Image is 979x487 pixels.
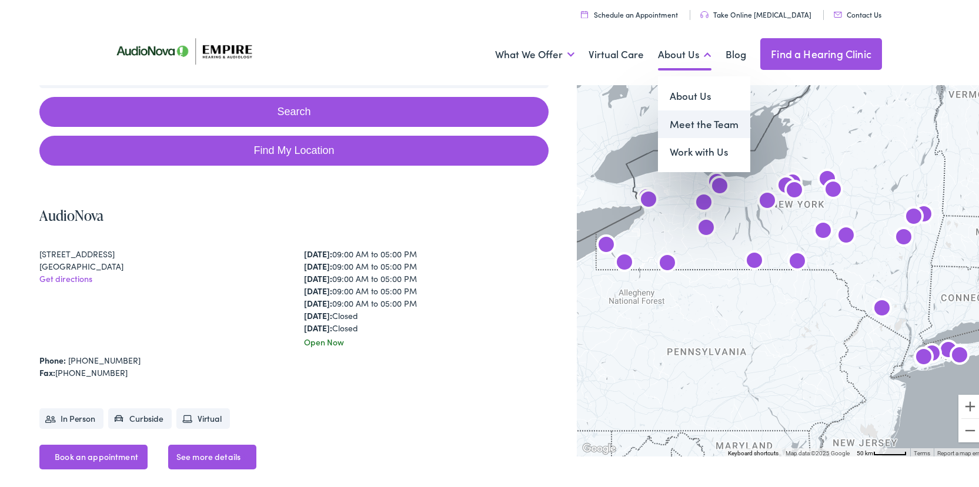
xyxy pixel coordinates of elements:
strong: [DATE]: [304,283,332,294]
div: Empire Hearing &#038; Audiology by AudioNova [740,246,769,274]
button: Search [39,95,549,125]
strong: [DATE]: [304,307,332,319]
strong: [DATE]: [304,295,332,307]
div: AudioNova [900,201,928,230]
div: AudioNova [910,342,938,370]
a: Contact Us [834,7,881,17]
div: AudioNova [890,222,918,250]
div: [GEOGRAPHIC_DATA] [39,258,283,270]
img: utility icon [700,9,709,16]
div: AudioNova [819,174,847,203]
strong: [DATE]: [304,258,332,270]
div: AudioNova [690,187,718,216]
strong: Fax: [39,364,55,376]
div: AudioNova [753,186,781,214]
div: 09:00 AM to 05:00 PM 09:00 AM to 05:00 PM 09:00 AM to 05:00 PM 09:00 AM to 05:00 PM 09:00 AM to 0... [304,246,548,332]
strong: Phone: [39,352,66,364]
div: AudioNova [592,230,620,258]
a: Virtual Care [589,31,644,74]
div: AudioNova [772,170,800,199]
li: Virtual [176,406,230,426]
div: AudioNova [832,220,860,248]
a: About Us [658,80,750,108]
li: In Person [39,406,103,426]
a: Schedule an Appointment [581,7,678,17]
div: AudioNova [934,335,963,363]
a: Get directions [39,270,92,282]
div: AudioNova [692,213,720,241]
a: About Us [658,31,711,74]
img: utility icon [834,9,842,15]
span: Map data ©2025 Google [786,448,850,454]
div: AudioNova [809,216,837,244]
a: Terms (opens in new tab) [914,448,930,454]
div: [STREET_ADDRESS] [39,246,283,258]
li: Curbside [108,406,172,426]
a: Work with Us [658,136,750,164]
button: Keyboard shortcuts [728,447,778,455]
a: Take Online [MEDICAL_DATA] [700,7,811,17]
div: Empire Hearing &#038; Audiology by AudioNova [945,340,974,368]
a: [PHONE_NUMBER] [68,352,141,364]
div: Open Now [304,334,548,346]
a: Blog [726,31,746,74]
a: See more details [168,442,256,467]
img: Google [580,439,619,454]
div: AudioNova [634,184,663,213]
div: AudioNova [633,182,661,210]
a: What We Offer [495,31,574,74]
button: Map Scale: 50 km per 53 pixels [853,446,910,454]
a: Open this area in Google Maps (opens a new window) [580,439,619,454]
strong: [DATE]: [304,270,332,282]
div: AudioNova [780,175,808,203]
a: Meet the Team [658,108,750,136]
div: AudioNova [918,338,946,367]
span: 50 km [857,448,873,454]
strong: [DATE]: [304,320,332,331]
div: AudioNova [610,247,639,276]
div: AudioNova [653,248,681,276]
strong: [DATE]: [304,246,332,257]
a: AudioNova [39,203,103,223]
a: Book an appointment [39,442,148,467]
div: AudioNova [706,171,734,199]
div: AudioNova [703,167,731,195]
div: AudioNova [813,164,841,192]
img: utility icon [581,8,588,16]
div: AudioNova [783,246,811,274]
div: AudioNova [910,199,938,227]
div: Empire Hearing &#038; Audiology by AudioNova [778,167,807,196]
div: [PHONE_NUMBER] [39,364,549,377]
a: Find My Location [39,133,549,163]
div: AudioNova [868,293,896,321]
a: Find a Hearing Clinic [760,36,882,68]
